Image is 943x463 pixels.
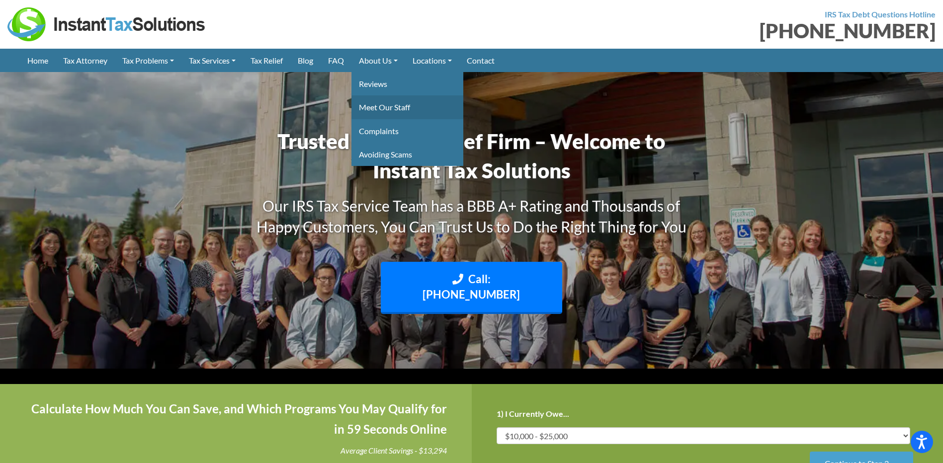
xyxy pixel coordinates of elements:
[56,49,115,72] a: Tax Attorney
[459,49,502,72] a: Contact
[243,195,700,237] h3: Our IRS Tax Service Team has a BBB A+ Rating and Thousands of Happy Customers, You Can Trust Us t...
[243,49,290,72] a: Tax Relief
[290,49,321,72] a: Blog
[181,49,243,72] a: Tax Services
[351,95,463,119] a: Meet Our Staff
[7,18,206,28] a: Instant Tax Solutions Logo
[351,72,463,95] a: Reviews
[479,21,936,41] div: [PHONE_NUMBER]
[351,49,405,72] a: About Us
[825,9,936,19] strong: IRS Tax Debt Questions Hotline
[25,399,447,440] h4: Calculate How Much You Can Save, and Which Programs You May Qualify for in 59 Seconds Online
[341,446,447,455] i: Average Client Savings - $13,294
[497,409,569,419] label: 1) I Currently Owe...
[405,49,459,72] a: Locations
[243,127,700,185] h1: Trusted IRS Tax Relief Firm – Welcome to Instant Tax Solutions
[7,7,206,41] img: Instant Tax Solutions Logo
[321,49,351,72] a: FAQ
[20,49,56,72] a: Home
[381,262,563,314] a: Call: [PHONE_NUMBER]
[351,143,463,166] a: Avoiding Scams
[115,49,181,72] a: Tax Problems
[351,119,463,143] a: Complaints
